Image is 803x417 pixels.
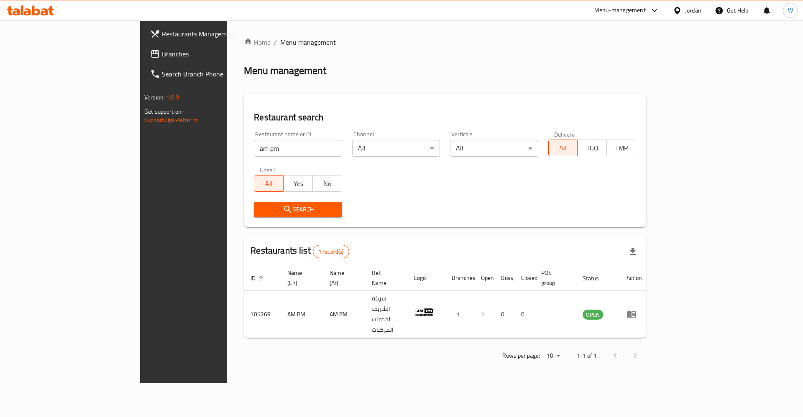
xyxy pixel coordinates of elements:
td: 0 [514,291,534,338]
span: Search [261,204,335,215]
a: Restaurants Management [143,24,274,44]
td: شركة الشريف لخدمات المركبات [365,291,407,338]
button: TMP [606,140,636,156]
h2: Restaurant search [254,111,636,124]
span: Menu management [280,37,336,47]
td: AM PM [281,291,323,338]
th: Closed [514,265,534,291]
div: All [352,140,440,157]
button: All [254,175,284,192]
span: Search Branch Phone [162,69,268,79]
span: POS group [541,268,566,288]
button: Yes [283,175,313,192]
span: All [552,142,575,154]
button: Search [254,202,342,217]
span: Name (Ar) [330,268,355,288]
button: No [312,175,342,192]
table: enhanced table [244,265,649,338]
a: Branches [143,44,274,64]
span: Restaurants Management [162,29,268,39]
p: 1-1 of 1 [577,351,597,361]
th: Branches [445,265,474,291]
span: 1 record(s) [313,248,349,256]
span: No [316,178,339,190]
span: All [258,178,280,190]
th: Open [474,265,494,291]
th: Action [620,265,649,291]
label: Delivery [554,131,575,137]
p: Rows per page: [502,351,540,361]
input: Search for restaurant name or ID.. [254,140,342,157]
th: Logo [407,265,445,291]
h2: Menu management [244,64,326,77]
a: Search Branch Phone [143,64,274,84]
div: All [450,140,538,157]
button: TGO [577,140,607,156]
span: OPEN [583,310,603,320]
label: Upsell [260,167,275,173]
span: Version: [144,92,165,103]
span: Get support on: [144,106,183,117]
div: Rows per page: [543,350,563,362]
td: AM PM [323,291,365,338]
span: Yes [287,178,309,190]
div: Export file [623,242,643,262]
span: Ref. Name [372,268,397,288]
span: Name (En) [287,268,313,288]
td: 1 [445,291,474,338]
div: Menu-management [594,5,646,15]
a: Support.OpsPlatform [144,114,197,125]
div: Jordan [685,6,701,15]
img: AM PM [414,302,435,323]
td: 1 [474,291,494,338]
span: W [788,6,793,15]
span: TMP [610,142,633,154]
nav: breadcrumb [244,37,646,47]
span: 1.0.0 [166,92,179,103]
td: 0 [494,291,514,338]
h2: Restaurants list [251,244,349,258]
span: Branches [162,49,268,59]
button: All [548,140,578,156]
span: TGO [581,142,604,154]
th: Busy [494,265,514,291]
span: Status [583,273,610,283]
li: / [274,37,277,47]
span: ID [251,273,266,283]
